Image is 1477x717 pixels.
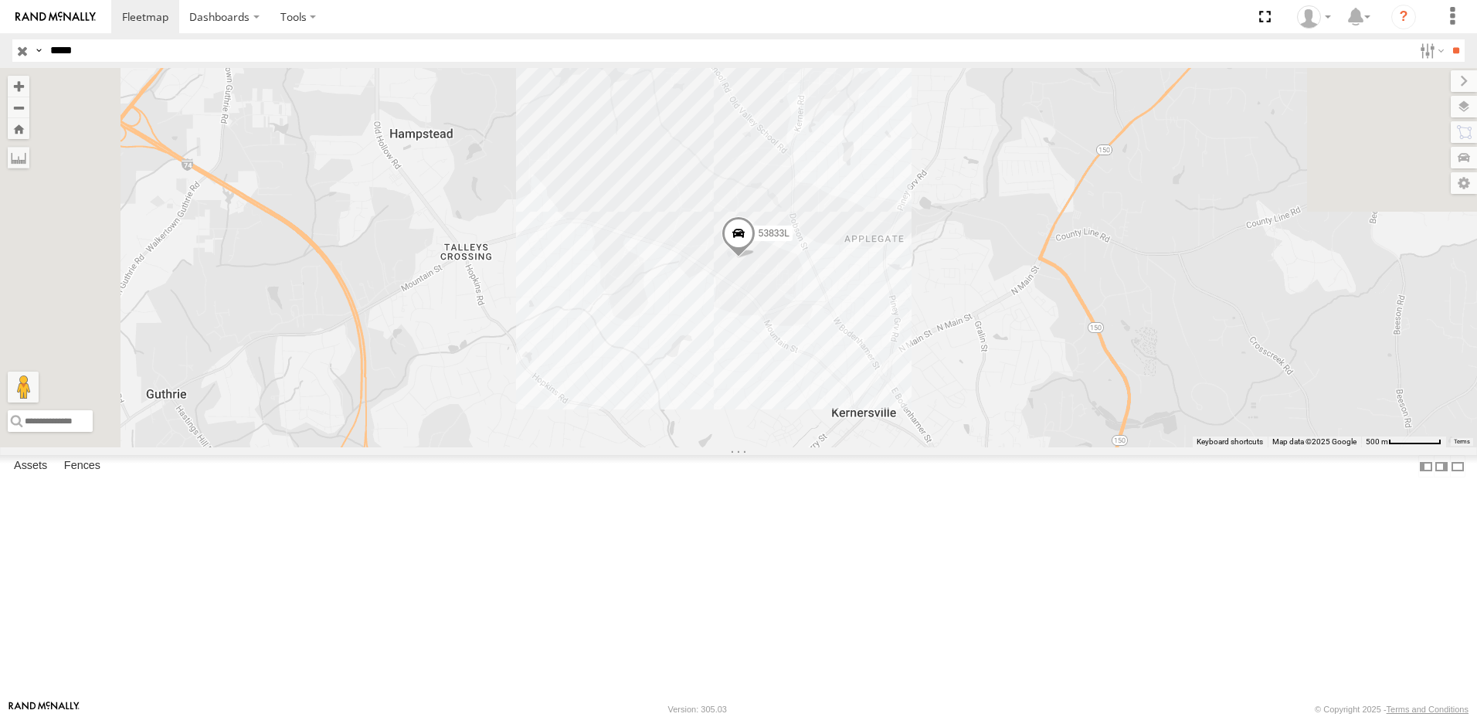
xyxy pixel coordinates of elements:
[1454,438,1470,444] a: Terms
[1272,437,1356,446] span: Map data ©2025 Google
[1451,172,1477,194] label: Map Settings
[8,372,39,403] button: Drag Pegman onto the map to open Street View
[8,118,29,139] button: Zoom Home
[8,97,29,118] button: Zoom out
[15,12,96,22] img: rand-logo.svg
[8,76,29,97] button: Zoom in
[8,147,29,168] label: Measure
[759,228,789,239] span: 53833L
[668,705,727,714] div: Version: 305.03
[1434,455,1449,477] label: Dock Summary Table to the Right
[1366,437,1388,446] span: 500 m
[1414,39,1447,62] label: Search Filter Options
[1197,437,1263,447] button: Keyboard shortcuts
[1450,455,1465,477] label: Hide Summary Table
[1292,5,1336,29] div: Brandon Shelton
[1391,5,1416,29] i: ?
[6,456,55,477] label: Assets
[32,39,45,62] label: Search Query
[1387,705,1469,714] a: Terms and Conditions
[1315,705,1469,714] div: © Copyright 2025 -
[1361,437,1446,447] button: Map Scale: 500 m per 65 pixels
[56,456,108,477] label: Fences
[8,702,80,717] a: Visit our Website
[1418,455,1434,477] label: Dock Summary Table to the Left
